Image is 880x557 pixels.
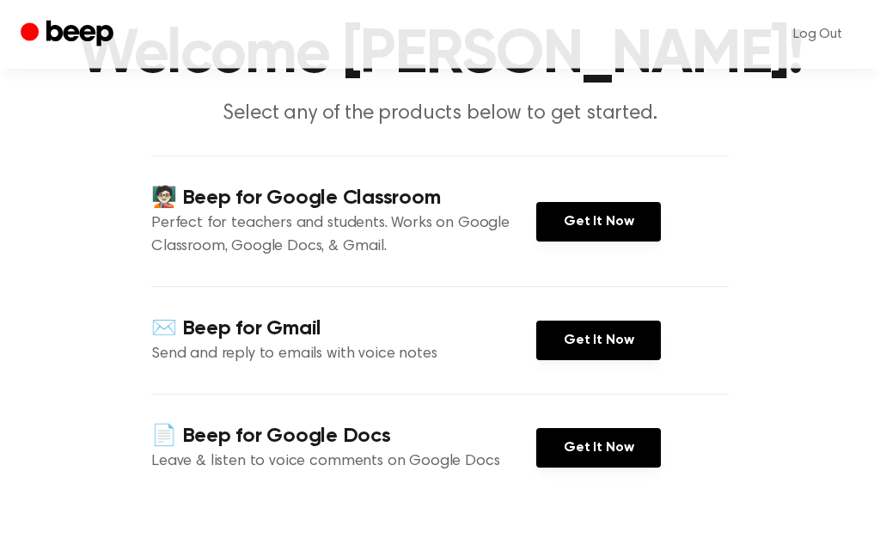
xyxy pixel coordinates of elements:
h4: 📄 Beep for Google Docs [151,423,536,451]
p: Send and reply to emails with voice notes [151,344,536,367]
a: Get It Now [536,321,661,361]
a: Get It Now [536,203,661,242]
a: Get It Now [536,429,661,468]
a: Beep [21,18,118,52]
p: Leave & listen to voice comments on Google Docs [151,451,536,474]
a: Log Out [776,14,859,55]
p: Select any of the products below to get started. [110,101,770,129]
h4: 🧑🏻‍🏫 Beep for Google Classroom [151,185,536,213]
h4: ✉️ Beep for Gmail [151,315,536,344]
p: Perfect for teachers and students. Works on Google Classroom, Google Docs, & Gmail. [151,213,536,260]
